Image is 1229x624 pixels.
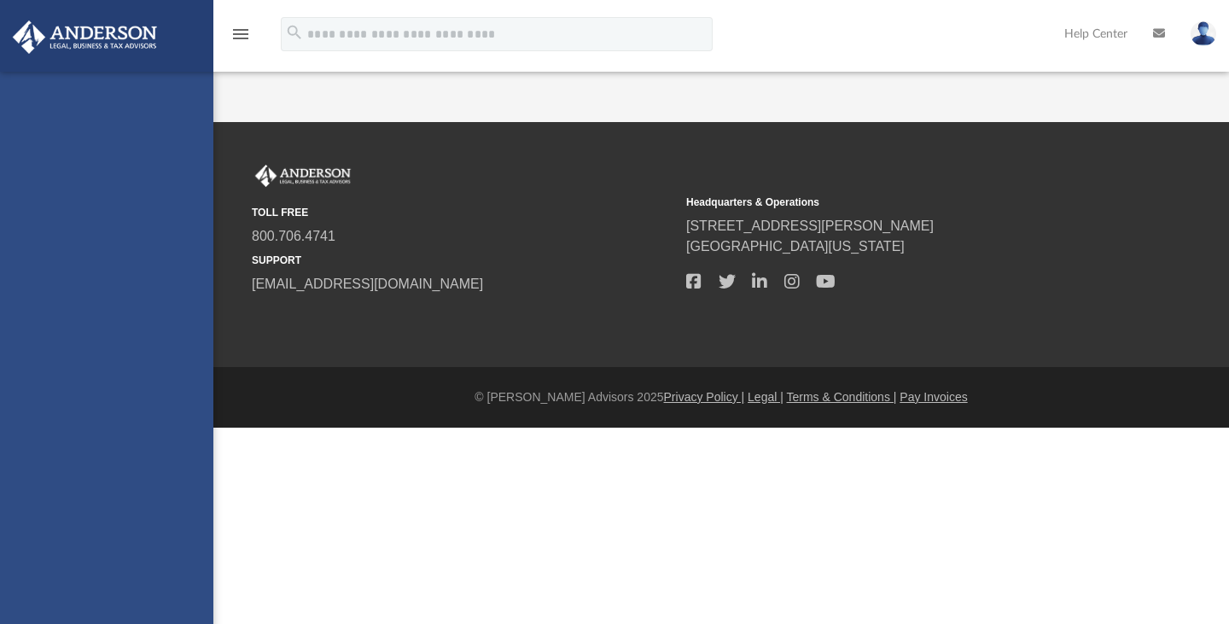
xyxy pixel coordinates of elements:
a: [EMAIL_ADDRESS][DOMAIN_NAME] [252,277,483,291]
i: search [285,23,304,42]
a: 800.706.4741 [252,229,335,243]
small: Headquarters & Operations [686,195,1109,210]
img: Anderson Advisors Platinum Portal [8,20,162,54]
a: menu [230,32,251,44]
a: [GEOGRAPHIC_DATA][US_STATE] [686,239,905,254]
a: Legal | [748,390,783,404]
a: Privacy Policy | [664,390,745,404]
a: Terms & Conditions | [787,390,897,404]
img: User Pic [1191,21,1216,46]
small: TOLL FREE [252,205,674,220]
a: Pay Invoices [900,390,967,404]
i: menu [230,24,251,44]
a: [STREET_ADDRESS][PERSON_NAME] [686,219,934,233]
img: Anderson Advisors Platinum Portal [252,165,354,187]
small: SUPPORT [252,253,674,268]
div: © [PERSON_NAME] Advisors 2025 [213,388,1229,406]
